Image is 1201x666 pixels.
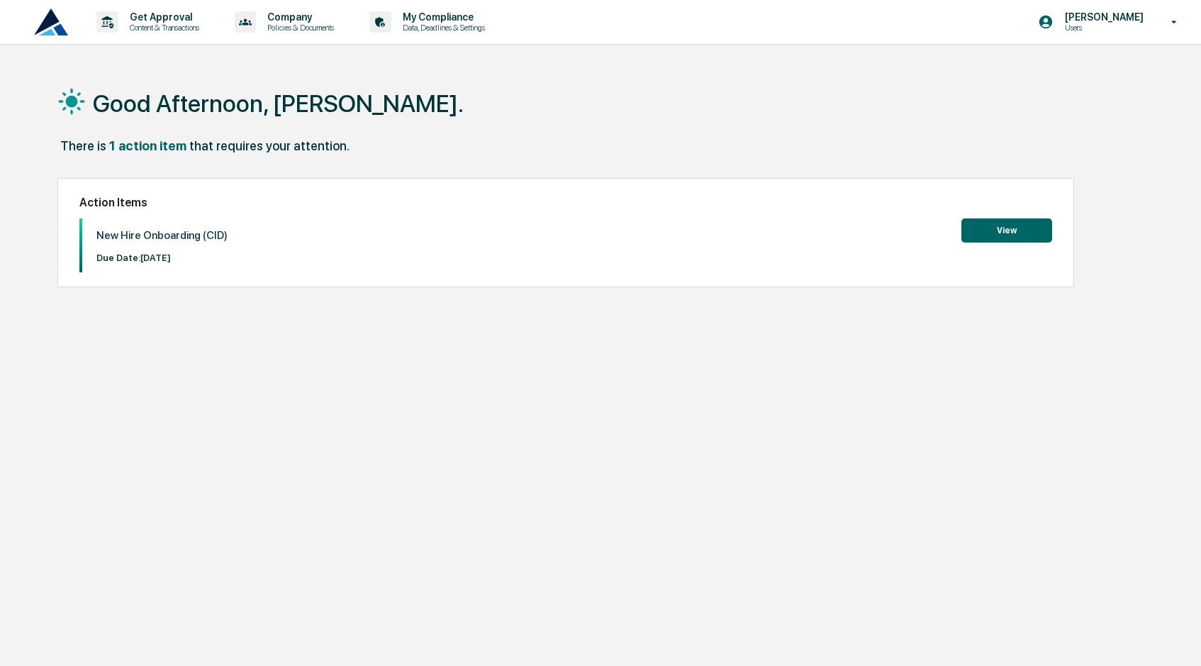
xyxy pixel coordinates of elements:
[96,252,228,263] p: Due Date: [DATE]
[961,223,1052,236] a: View
[109,138,186,153] div: 1 action item
[118,23,206,33] p: Content & Transactions
[391,23,492,33] p: Data, Deadlines & Settings
[93,89,464,118] h1: Good Afternoon, [PERSON_NAME].
[189,138,350,153] div: that requires your attention.
[1054,11,1151,23] p: [PERSON_NAME]
[79,196,1052,209] h2: Action Items
[391,11,492,23] p: My Compliance
[1054,23,1151,33] p: Users
[256,11,341,23] p: Company
[60,138,106,153] div: There is
[96,229,228,242] p: New Hire Onboarding (CID)
[34,9,68,35] img: logo
[961,218,1052,243] button: View
[256,23,341,33] p: Policies & Documents
[118,11,206,23] p: Get Approval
